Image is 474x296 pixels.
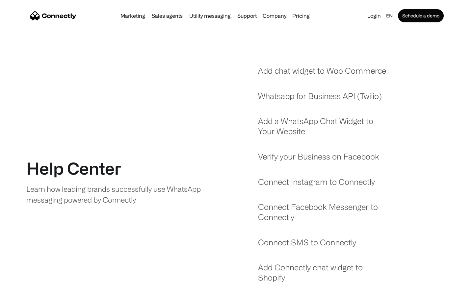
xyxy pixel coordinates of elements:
a: Connect Facebook Messenger to Connectly [258,202,391,229]
div: Company [261,11,288,20]
div: Company [263,11,286,20]
a: home [30,11,76,21]
a: Login [365,11,383,20]
a: Schedule a demo [398,9,444,22]
a: Add chat widget to Woo Commerce [258,66,386,83]
h1: Help Center [26,159,121,178]
div: Learn how leading brands successfully use WhatsApp messaging powered by Connectly. [26,184,206,205]
a: Add a WhatsApp Chat Widget to Your Website [258,116,391,143]
a: Whatsapp for Business API (Twilio) [258,91,382,108]
a: Connect Instagram to Connectly [258,177,375,194]
a: Utility messaging [187,13,233,18]
div: en [383,11,397,20]
a: Sales agents [149,13,185,18]
a: Connect SMS to Connectly [258,237,356,254]
ul: Language list [13,284,39,294]
a: Verify your Business on Facebook [258,152,379,168]
aside: Language selected: English [7,284,39,294]
div: en [386,11,393,20]
a: Support [235,13,259,18]
a: Add Connectly chat widget to Shopify [258,262,391,289]
a: Marketing [118,13,148,18]
a: Pricing [290,13,312,18]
